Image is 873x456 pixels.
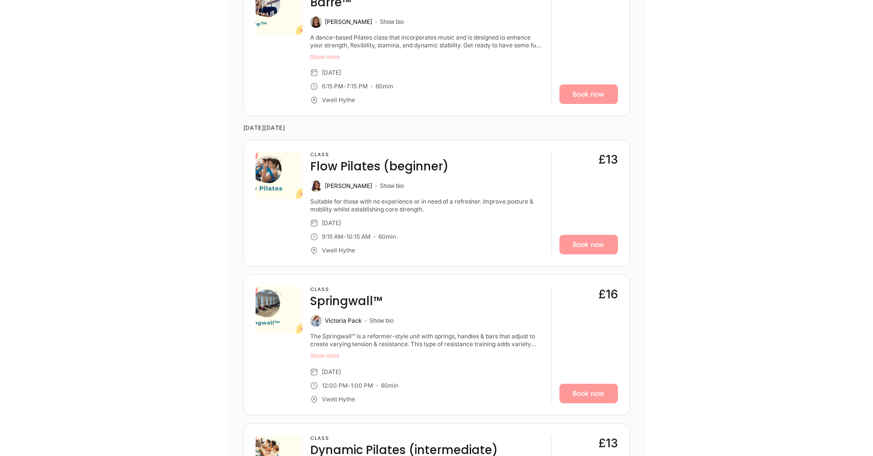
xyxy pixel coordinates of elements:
div: Vwell Hythe [322,395,355,403]
div: £13 [598,435,618,451]
button: Show bio [380,18,404,26]
img: Victoria Pack [310,315,322,327]
img: Kate Arnold [310,180,322,192]
div: A dance-based Pilates class that incorporates music and is designed to enhance your strength, fle... [310,34,543,49]
div: 1:00 PM [351,382,373,390]
div: 6:15 PM [322,83,343,90]
img: 5d9617d8-c062-43cb-9683-4a4abb156b5d.png [256,287,302,333]
div: [PERSON_NAME] [325,182,372,190]
h3: Class [310,287,382,292]
div: 60 min [381,382,398,390]
div: - [343,233,346,241]
a: Book now [559,84,618,104]
div: - [343,83,346,90]
time: [DATE][DATE] [243,116,630,140]
div: 12:00 PM [322,382,348,390]
div: 60 min [378,233,396,241]
a: Book now [559,235,618,254]
h4: Flow Pilates (beginner) [310,159,449,174]
button: Show more [310,53,543,61]
div: Vwell Hythe [322,96,355,104]
img: Susanna Macaulay [310,16,322,28]
div: 7:15 PM [346,83,368,90]
div: 10:15 AM [346,233,371,241]
h3: Class [310,435,498,441]
div: Suitable for those with no experience or in need of a refresher. Improve posture & mobility whils... [310,198,543,213]
div: Victoria Pack [325,317,362,325]
div: [DATE] [322,219,341,227]
h4: Springwall™ [310,293,382,309]
h3: Class [310,152,449,158]
a: Book now [559,384,618,403]
div: The Springwall™ is a reformer-style unit with springs, handles & bars that adjust to create varyi... [310,332,543,348]
div: - [348,382,351,390]
div: [DATE] [322,368,341,376]
button: Show bio [380,182,404,190]
div: 60 min [376,83,393,90]
div: Vwell Hythe [322,247,355,254]
div: 9:15 AM [322,233,343,241]
button: Show bio [370,317,394,325]
div: [DATE] [322,69,341,77]
img: aa553f9f-2931-4451-b727-72da8bd8ddcb.png [256,152,302,199]
button: Show more [310,352,543,360]
div: £13 [598,152,618,167]
div: £16 [598,287,618,302]
div: [PERSON_NAME] [325,18,372,26]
